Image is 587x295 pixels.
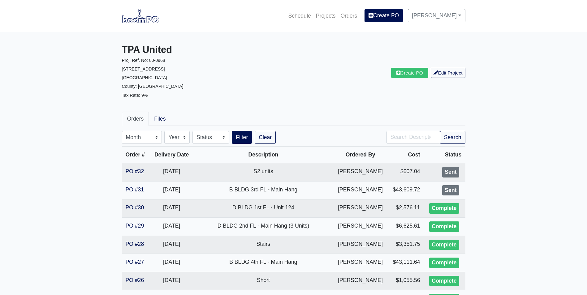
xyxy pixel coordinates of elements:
[149,112,171,126] a: Files
[429,221,459,232] div: Complete
[440,131,465,144] button: Search
[193,147,333,163] th: Description
[122,9,159,23] img: boomPO
[150,254,193,272] td: [DATE]
[193,163,333,181] td: S2 units
[388,199,424,218] td: $2,576.11
[365,9,403,22] a: Create PO
[388,163,424,181] td: $607.04
[122,112,149,126] a: Orders
[122,58,165,63] small: Proj. Ref. No: 80-0968
[232,131,252,144] button: Filter
[431,68,465,78] a: Edit Project
[388,217,424,236] td: $6,625.61
[150,236,193,254] td: [DATE]
[333,199,388,218] td: [PERSON_NAME]
[333,254,388,272] td: [PERSON_NAME]
[122,44,289,56] h3: TPA United
[386,131,440,144] input: Search
[126,168,144,174] a: PO #32
[333,163,388,181] td: [PERSON_NAME]
[126,277,144,283] a: PO #26
[388,181,424,199] td: $43,609.72
[122,84,183,89] small: County: [GEOGRAPHIC_DATA]
[388,272,424,290] td: $1,055.56
[122,93,148,98] small: Tax Rate: 9%
[255,131,276,144] a: Clear
[122,147,150,163] th: Order #
[442,167,459,177] div: Sent
[429,240,459,250] div: Complete
[193,181,333,199] td: B BLDG 3rd FL - Main Hang
[122,75,167,80] small: [GEOGRAPHIC_DATA]
[429,203,459,214] div: Complete
[429,258,459,268] div: Complete
[333,147,388,163] th: Ordered By
[333,272,388,290] td: [PERSON_NAME]
[313,9,338,23] a: Projects
[333,236,388,254] td: [PERSON_NAME]
[338,9,360,23] a: Orders
[333,217,388,236] td: [PERSON_NAME]
[442,185,459,196] div: Sent
[150,147,193,163] th: Delivery Date
[150,199,193,218] td: [DATE]
[408,9,465,22] a: [PERSON_NAME]
[193,199,333,218] td: D BLDG 1st FL - Unit 124
[286,9,313,23] a: Schedule
[429,276,459,286] div: Complete
[126,241,144,247] a: PO #28
[333,181,388,199] td: [PERSON_NAME]
[193,272,333,290] td: Short
[150,272,193,290] td: [DATE]
[126,259,144,265] a: PO #27
[126,204,144,211] a: PO #30
[122,66,165,71] small: [STREET_ADDRESS]
[424,147,465,163] th: Status
[126,223,144,229] a: PO #29
[150,163,193,181] td: [DATE]
[388,147,424,163] th: Cost
[126,186,144,193] a: PO #31
[388,254,424,272] td: $43,111.64
[388,236,424,254] td: $3,351.75
[193,254,333,272] td: B BLDG 4th FL - Main Hang
[150,217,193,236] td: [DATE]
[150,181,193,199] td: [DATE]
[193,217,333,236] td: D BLDG 2nd FL - Main Hang (3 Units)
[391,68,428,78] a: Create PO
[193,236,333,254] td: Stairs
